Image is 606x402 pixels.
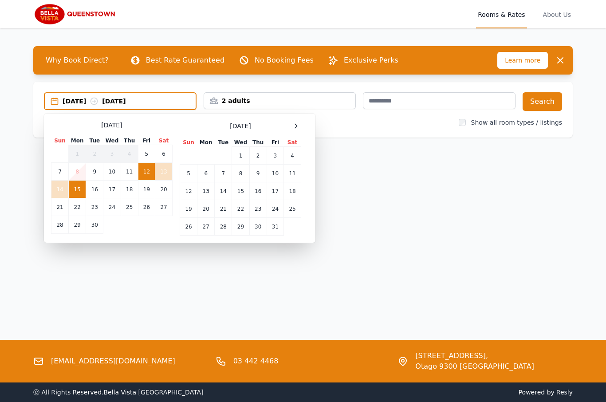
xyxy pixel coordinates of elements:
[69,181,86,198] td: 15
[146,55,224,66] p: Best Rate Guaranteed
[138,181,155,198] td: 19
[63,97,196,106] div: [DATE] [DATE]
[51,216,69,234] td: 28
[121,181,138,198] td: 18
[155,163,173,181] td: 13
[155,181,173,198] td: 20
[103,137,121,145] th: Wed
[180,165,197,182] td: 5
[69,216,86,234] td: 29
[249,138,267,147] th: Thu
[267,200,283,218] td: 24
[249,165,267,182] td: 9
[103,198,121,216] td: 24
[215,165,232,182] td: 7
[51,181,69,198] td: 14
[180,200,197,218] td: 19
[249,200,267,218] td: 23
[267,147,283,165] td: 3
[197,138,215,147] th: Mon
[284,200,301,218] td: 25
[267,182,283,200] td: 17
[69,163,86,181] td: 8
[215,182,232,200] td: 14
[249,218,267,236] td: 30
[215,200,232,218] td: 21
[523,92,562,111] button: Search
[307,388,573,397] span: Powered by
[232,138,249,147] th: Wed
[86,137,103,145] th: Tue
[155,137,173,145] th: Sat
[103,145,121,163] td: 3
[197,218,215,236] td: 27
[197,182,215,200] td: 13
[33,389,204,396] span: ⓒ All Rights Reserved. Bella Vista [GEOGRAPHIC_DATA]
[215,218,232,236] td: 28
[232,182,249,200] td: 15
[249,182,267,200] td: 16
[39,51,116,69] span: Why Book Direct?
[138,163,155,181] td: 12
[138,145,155,163] td: 5
[215,138,232,147] th: Tue
[233,356,279,367] a: 03 442 4468
[121,198,138,216] td: 25
[497,52,548,69] span: Learn more
[103,163,121,181] td: 10
[86,163,103,181] td: 9
[69,145,86,163] td: 1
[230,122,251,130] span: [DATE]
[471,119,562,126] label: Show all room types / listings
[232,200,249,218] td: 22
[415,351,534,361] span: [STREET_ADDRESS],
[155,198,173,216] td: 27
[121,137,138,145] th: Thu
[197,165,215,182] td: 6
[284,165,301,182] td: 11
[33,4,118,25] img: Bella Vista Queenstown
[86,181,103,198] td: 16
[232,165,249,182] td: 8
[284,147,301,165] td: 4
[51,163,69,181] td: 7
[51,137,69,145] th: Sun
[255,55,314,66] p: No Booking Fees
[101,121,122,130] span: [DATE]
[344,55,398,66] p: Exclusive Perks
[155,145,173,163] td: 6
[284,138,301,147] th: Sat
[121,163,138,181] td: 11
[51,198,69,216] td: 21
[103,181,121,198] td: 17
[204,96,356,105] div: 2 adults
[69,198,86,216] td: 22
[51,356,175,367] a: [EMAIL_ADDRESS][DOMAIN_NAME]
[69,137,86,145] th: Mon
[180,182,197,200] td: 12
[267,218,283,236] td: 31
[121,145,138,163] td: 4
[267,165,283,182] td: 10
[232,218,249,236] td: 29
[86,145,103,163] td: 2
[86,198,103,216] td: 23
[232,147,249,165] td: 1
[180,218,197,236] td: 26
[267,138,283,147] th: Fri
[138,198,155,216] td: 26
[284,182,301,200] td: 18
[138,137,155,145] th: Fri
[86,216,103,234] td: 30
[415,361,534,372] span: Otago 9300 [GEOGRAPHIC_DATA]
[249,147,267,165] td: 2
[180,138,197,147] th: Sun
[556,389,573,396] a: Resly
[197,200,215,218] td: 20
